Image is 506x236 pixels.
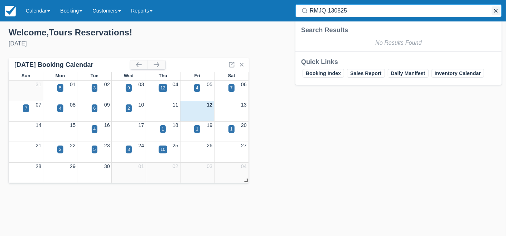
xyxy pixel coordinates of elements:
div: 2 [127,105,130,112]
span: Mon [56,73,65,78]
a: 02 [173,163,178,169]
a: 17 [138,122,144,128]
a: 01 [70,82,76,87]
div: [DATE] Booking Calendar [14,61,130,69]
a: Sales Report [347,69,385,78]
span: Wed [124,73,134,78]
a: 01 [138,163,144,169]
a: 28 [36,163,42,169]
a: 27 [241,143,247,148]
a: 15 [70,122,76,128]
div: 3 [93,85,96,91]
a: 16 [104,122,110,128]
a: 26 [207,143,212,148]
a: 19 [207,122,212,128]
div: 1 [196,126,198,132]
div: 7 [25,105,27,112]
div: Search Results [301,26,496,34]
a: 25 [173,143,178,148]
a: 13 [241,102,247,108]
a: 12 [207,102,212,108]
div: 6 [93,105,96,112]
a: 29 [70,163,76,169]
a: 09 [104,102,110,108]
a: 31 [36,82,42,87]
div: 2 [59,146,62,153]
div: 4 [196,85,198,91]
a: 14 [36,122,42,128]
a: 30 [104,163,110,169]
div: Welcome , Tours Reservations ! [9,27,247,38]
a: 10 [138,102,144,108]
div: [DATE] [9,39,247,48]
img: checkfront-main-nav-mini-logo.png [5,6,16,16]
div: 12 [160,85,165,91]
a: 07 [36,102,42,108]
span: Sun [21,73,30,78]
a: 22 [70,143,76,148]
span: Sat [228,73,235,78]
div: Quick Links [301,58,496,66]
div: 5 [93,146,96,153]
a: 04 [173,82,178,87]
div: 1 [230,126,233,132]
a: 23 [104,143,110,148]
a: 03 [207,163,212,169]
a: 11 [173,102,178,108]
span: Thu [159,73,167,78]
span: Fri [194,73,201,78]
a: 06 [241,82,247,87]
a: 21 [36,143,42,148]
div: 9 [127,85,130,91]
div: 5 [59,85,62,91]
div: 4 [93,126,96,132]
a: 18 [173,122,178,128]
a: 20 [241,122,247,128]
a: Daily Manifest [388,69,429,78]
div: 1 [162,126,164,132]
div: 7 [230,85,233,91]
a: 02 [104,82,110,87]
div: 4 [59,105,62,112]
a: Booking Index [303,69,344,78]
em: No Results Found [375,40,421,46]
div: 10 [160,146,165,153]
a: Inventory Calendar [432,69,484,78]
a: 04 [241,163,247,169]
a: 03 [138,82,144,87]
a: 24 [138,143,144,148]
a: 05 [207,82,212,87]
div: 3 [127,146,130,153]
a: 08 [70,102,76,108]
span: Tue [91,73,98,78]
input: Search ( / ) [310,4,490,17]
